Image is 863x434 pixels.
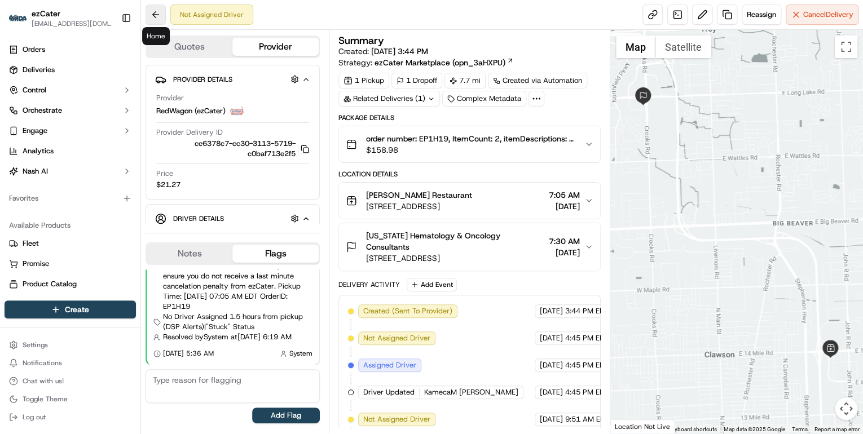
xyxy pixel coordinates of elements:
[163,349,214,358] span: [DATE] 5:36 AM
[23,413,46,422] span: Log out
[565,360,609,370] span: 4:45 PM EDT
[792,426,808,432] a: Terms (opens in new tab)
[9,279,131,289] a: Product Catalog
[363,306,452,316] span: Created (Sent To Provider)
[5,142,136,160] a: Analytics
[5,409,136,425] button: Log out
[23,65,55,75] span: Deliveries
[173,214,224,223] span: Driver Details
[23,279,77,289] span: Product Catalog
[391,73,442,88] div: 1 Dropoff
[565,306,609,316] span: 3:44 PM EDT
[5,122,136,140] button: Engage
[724,426,785,432] span: Map data ©2025 Google
[5,275,136,293] button: Product Catalog
[32,8,60,19] button: ezCater
[23,259,49,269] span: Promise
[375,57,505,68] span: ezCater Marketplace (opn_3aHXPU)
[156,169,173,179] span: Price
[803,10,853,20] span: Cancel Delivery
[91,159,186,179] a: 💻API Documentation
[230,104,244,118] img: time_to_eat_nevada_logo
[142,27,170,45] div: Home
[363,333,430,343] span: Not Assigned Driver
[338,57,514,68] div: Strategy:
[366,230,544,253] span: [US_STATE] Hematology & Oncology Consultants
[23,105,62,116] span: Orchestrate
[5,255,136,273] button: Promise
[616,36,655,58] button: Show street map
[442,91,526,107] div: Complex Metadata
[5,216,136,234] div: Available Products
[5,189,136,207] div: Favorites
[540,414,563,424] span: [DATE]
[65,304,89,315] span: Create
[156,93,184,103] span: Provider
[338,36,384,46] h3: Summary
[23,45,45,55] span: Orders
[5,5,117,32] button: ezCaterezCater[EMAIL_ADDRESS][DOMAIN_NAME]
[5,81,136,99] button: Control
[7,159,91,179] a: 📗Knowledge Base
[23,126,47,136] span: Engage
[814,426,860,432] a: Report a map error
[5,300,136,318] button: Create
[549,236,580,247] span: 7:30 AM
[338,73,389,88] div: 1 Pickup
[655,36,711,58] button: Show satellite imagery
[9,259,131,269] a: Promise
[668,426,717,433] button: Keyboard shortcuts
[610,419,675,433] div: Location Not Live
[540,333,563,343] span: [DATE]
[147,38,232,56] button: Quotes
[407,278,457,291] button: Add Event
[366,201,472,212] span: [STREET_ADDRESS]
[11,108,32,128] img: 1736555255976-a54dd68f-1ca7-489b-9aae-adbdc363a1c4
[5,234,136,253] button: Fleet
[32,19,112,28] button: [EMAIL_ADDRESS][DOMAIN_NAME]
[540,306,563,316] span: [DATE]
[549,189,580,201] span: 7:05 AM
[747,10,776,20] span: Reassign
[366,144,575,156] span: $158.98
[613,419,650,433] a: Open this area in Google Maps (opens a new window)
[231,332,292,342] span: at [DATE] 6:19 AM
[5,337,136,353] button: Settings
[565,414,609,424] span: 9:51 AM EDT
[5,162,136,180] button: Nash AI
[613,419,650,433] img: Google
[23,85,46,95] span: Control
[147,245,232,263] button: Notes
[786,5,858,25] button: CancelDelivery
[366,253,544,264] span: [STREET_ADDRESS]
[5,101,136,119] button: Orchestrate
[252,408,320,423] button: Add Flag
[363,360,416,370] span: Assigned Driver
[338,170,601,179] div: Location Details
[366,133,575,144] span: order number: EP1H19, ItemCount: 2, itemDescriptions: 1 Best-In-Class Breakfast, 1 Box of Coffee
[742,5,781,25] button: Reassign
[488,73,587,88] a: Created via Automation
[565,333,609,343] span: 4:45 PM EDT
[338,113,601,122] div: Package Details
[156,106,226,116] span: RedWagon (ezCater)
[23,238,39,249] span: Fleet
[363,414,430,424] span: Not Assigned Driver
[339,126,600,162] button: order number: EP1H19, ItemCount: 2, itemDescriptions: 1 Best-In-Class Breakfast, 1 Box of Coffee$...
[835,397,857,420] button: Map camera controls
[363,387,415,397] span: Driver Updated
[38,108,185,119] div: Start new chat
[338,46,428,57] span: Created:
[549,201,580,212] span: [DATE]
[95,165,104,174] div: 💻
[371,46,428,56] span: [DATE] 3:44 PM
[107,163,181,175] span: API Documentation
[5,355,136,371] button: Notifications
[23,146,54,156] span: Analytics
[23,163,86,175] span: Knowledge Base
[80,191,137,200] a: Powered byPylon
[23,395,68,404] span: Toggle Theme
[11,11,34,34] img: Nash
[540,387,563,397] span: [DATE]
